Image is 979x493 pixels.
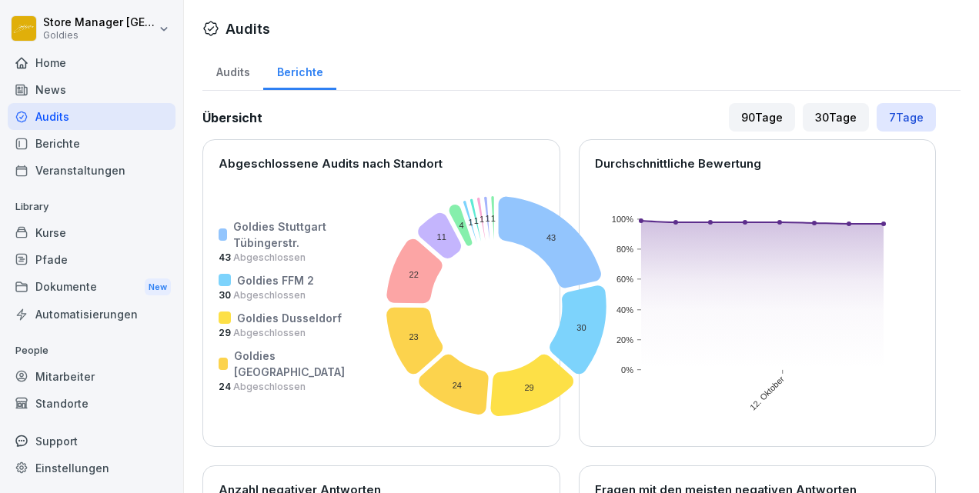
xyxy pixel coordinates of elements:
[8,130,175,157] a: Berichte
[219,288,348,302] p: 30
[226,18,270,39] h1: Audits
[8,103,175,130] a: Audits
[8,390,175,417] a: Standorte
[877,103,936,132] div: 7 Tage
[43,30,155,41] p: Goldies
[263,51,336,90] a: Berichte
[8,338,175,363] p: People
[595,155,921,173] p: Durchschnittliche Bewertung
[748,374,786,411] text: 12. Oktober
[231,381,306,392] span: Abgeschlossen
[8,49,175,76] a: Home
[8,76,175,103] a: News
[145,278,171,296] div: New
[729,103,795,132] div: 90 Tage
[219,251,348,265] p: 43
[43,16,155,29] p: Store Manager [GEOGRAPHIC_DATA]
[231,289,306,301] span: Abgeschlossen
[611,215,633,224] text: 100%
[8,301,175,328] a: Automatisierungen
[8,273,175,301] div: Dokumente
[8,273,175,301] a: DokumenteNew
[8,195,175,219] p: Library
[616,305,633,315] text: 40%
[8,246,175,273] a: Pfade
[8,455,175,481] a: Einstellungen
[8,219,175,246] a: Kurse
[8,428,175,455] div: Support
[621,365,633,375] text: 0%
[234,348,348,380] p: Goldies [GEOGRAPHIC_DATA]
[219,326,348,340] p: 29
[219,380,348,394] p: 24
[8,363,175,390] a: Mitarbeiter
[219,155,544,173] p: Abgeschlossene Audits nach Standort
[8,157,175,184] a: Veranstaltungen
[803,103,869,132] div: 30 Tage
[616,275,633,284] text: 60%
[616,335,633,345] text: 20%
[231,251,306,263] span: Abgeschlossen
[231,327,306,338] span: Abgeschlossen
[237,310,342,326] p: Goldies Dusseldorf
[202,108,262,127] h2: Übersicht
[202,51,263,90] a: Audits
[237,272,314,288] p: Goldies FFM 2
[616,245,633,254] text: 80%
[233,218,348,251] p: Goldies Stuttgart Tübingerstr.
